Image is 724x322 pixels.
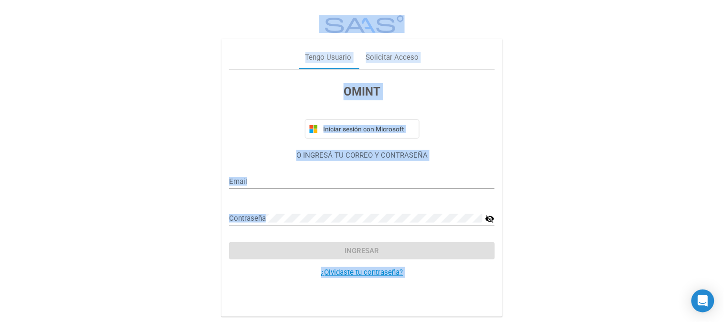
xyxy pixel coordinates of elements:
[229,242,495,259] button: Ingresar
[305,53,352,64] div: Tengo Usuario
[321,268,403,277] a: ¿Olvidaste tu contraseña?
[345,247,379,255] span: Ingresar
[485,213,495,225] mat-icon: visibility_off
[692,290,714,312] div: Open Intercom Messenger
[229,83,495,100] h3: OMINT
[366,53,419,64] div: Solicitar Acceso
[322,125,415,133] span: Iniciar sesión con Microsoft
[305,119,420,139] button: Iniciar sesión con Microsoft
[229,150,495,161] p: O INGRESÁ TU CORREO Y CONTRASEÑA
